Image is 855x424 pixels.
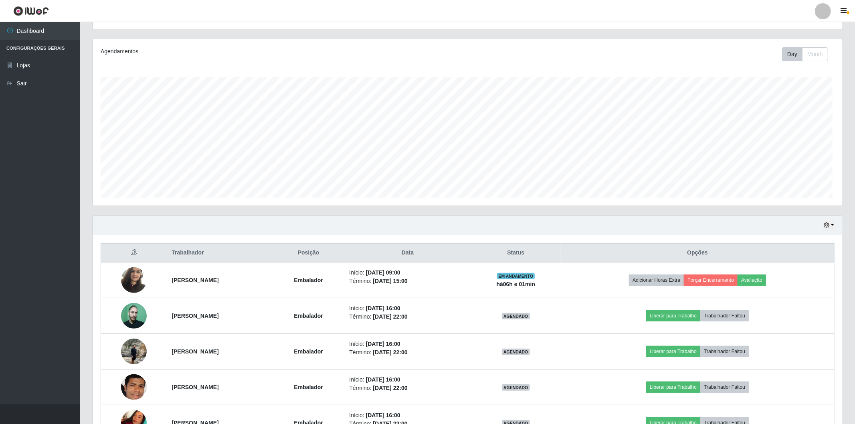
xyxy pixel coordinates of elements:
time: [DATE] 22:00 [373,349,408,355]
strong: Embalador [294,277,323,283]
strong: há 06 h e 01 min [497,281,536,287]
div: First group [782,47,828,61]
strong: [PERSON_NAME] [172,348,218,355]
img: 1700098236719.jpeg [121,334,147,368]
li: Início: [349,411,466,420]
time: [DATE] 16:00 [366,305,400,311]
th: Posição [273,244,345,262]
li: Término: [349,277,466,285]
strong: [PERSON_NAME] [172,277,218,283]
time: [DATE] 09:00 [366,269,400,276]
button: Month [802,47,828,61]
th: Data [344,244,471,262]
button: Liberar para Trabalho [646,310,700,321]
li: Início: [349,376,466,384]
button: Adicionar Horas Extra [629,275,684,286]
strong: Embalador [294,313,323,319]
li: Término: [349,313,466,321]
li: Início: [349,340,466,348]
span: AGENDADO [502,313,530,319]
time: [DATE] 16:00 [366,341,400,347]
li: Término: [349,384,466,392]
li: Início: [349,269,466,277]
img: CoreUI Logo [13,6,49,16]
button: Liberar para Trabalho [646,346,700,357]
button: Liberar para Trabalho [646,382,700,393]
button: Trabalhador Faltou [700,382,749,393]
button: Day [782,47,802,61]
strong: Embalador [294,384,323,390]
th: Opções [561,244,834,262]
span: AGENDADO [502,349,530,355]
div: Agendamentos [101,47,399,56]
strong: [PERSON_NAME] [172,313,218,319]
img: 1672941149388.jpeg [121,303,147,329]
time: [DATE] 22:00 [373,313,408,320]
strong: Embalador [294,348,323,355]
time: [DATE] 22:00 [373,385,408,391]
th: Trabalhador [167,244,273,262]
button: Forçar Encerramento [684,275,738,286]
time: [DATE] 15:00 [373,278,408,284]
th: Status [471,244,561,262]
strong: [PERSON_NAME] [172,384,218,390]
div: Toolbar with button groups [782,47,835,61]
time: [DATE] 16:00 [366,412,400,418]
li: Término: [349,348,466,357]
li: Início: [349,304,466,313]
img: 1748573558798.jpeg [121,263,147,297]
span: EM ANDAMENTO [497,273,535,279]
time: [DATE] 16:00 [366,376,400,383]
button: Trabalhador Faltou [700,346,749,357]
span: AGENDADO [502,384,530,391]
button: Avaliação [738,275,766,286]
button: Trabalhador Faltou [700,310,749,321]
img: 1709861924003.jpeg [121,369,147,406]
